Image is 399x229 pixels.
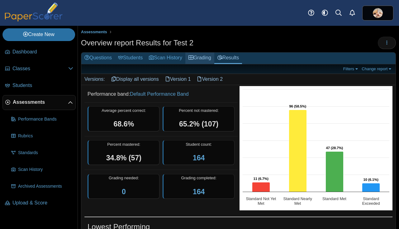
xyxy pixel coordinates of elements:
[163,106,235,131] div: Percent not mastered:
[362,183,380,192] path: Standard Exceeded, 10. Overall Assessment Performance.
[18,167,73,173] span: Scan History
[81,53,115,64] a: Questions
[2,45,76,60] a: Dashboard
[18,150,73,156] span: Standards
[81,30,107,34] span: Assessments
[252,182,270,192] path: Standard Not Yet Met, 11. Overall Assessment Performance.
[289,110,306,192] path: Standard Nearly Met, 96. Overall Assessment Performance.
[13,99,68,106] span: Assessments
[2,28,75,41] a: Create New
[130,91,189,97] a: Default Performance Band
[88,140,159,165] div: Percent mastered:
[214,53,242,64] a: Results
[289,104,306,108] text: 96 (58.5%)
[363,178,378,181] text: 10 (6.1%)
[88,174,159,199] div: Grading needed:
[240,86,392,210] svg: Interactive chart
[360,66,394,71] a: Change report
[2,95,76,110] a: Assessments
[81,38,193,48] h1: Overview report Results for Test 2
[179,120,218,128] span: 65.2% (107)
[246,196,276,206] text: Standard Not Yet Met
[345,6,359,20] a: Alerts
[373,8,383,18] span: Jodie Wiggins
[146,53,185,64] a: Scan History
[9,162,76,177] a: Scan History
[9,129,76,144] a: Rubrics
[322,196,346,201] text: Standard Met
[185,53,214,64] a: Grading
[193,154,205,162] a: 164
[2,17,65,22] a: PaperScorer
[12,65,68,72] span: Classes
[122,188,126,196] a: 0
[342,66,361,71] a: Filters
[79,28,109,36] a: Assessments
[2,2,65,21] img: PaperScorer
[325,151,343,192] path: Standard Met, 47. Overall Assessment Performance.
[18,183,73,190] span: Archived Assessments
[9,112,76,127] a: Performance Bands
[12,48,73,55] span: Dashboard
[18,133,73,139] span: Rubrics
[81,74,108,85] div: Versions:
[114,120,134,128] span: 68.6%
[88,106,159,131] div: Average percent correct:
[373,8,383,18] img: ps.oLgnKPhjOwC9RkPp
[9,145,76,160] a: Standards
[2,196,76,211] a: Upload & Score
[18,116,73,122] span: Performance Bands
[194,74,226,85] a: Version 2
[106,154,141,162] span: 34.8% (57)
[163,174,235,199] div: Grading completed:
[193,188,205,196] a: 164
[115,53,146,64] a: Students
[362,6,393,21] a: ps.oLgnKPhjOwC9RkPp
[240,86,393,210] div: Chart. Highcharts interactive chart.
[326,146,343,150] text: 47 (28.7%)
[108,74,162,85] a: Display all versions
[84,86,238,102] dd: Performance band:
[12,199,73,206] span: Upload & Score
[12,82,73,89] span: Students
[163,140,235,165] div: Student count:
[2,62,76,76] a: Classes
[162,74,194,85] a: Version 1
[9,179,76,194] a: Archived Assessments
[2,78,76,93] a: Students
[362,196,380,206] text: Standard Exceeded
[253,177,268,181] text: 11 (6.7%)
[283,196,312,206] text: Standard Nearly Met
